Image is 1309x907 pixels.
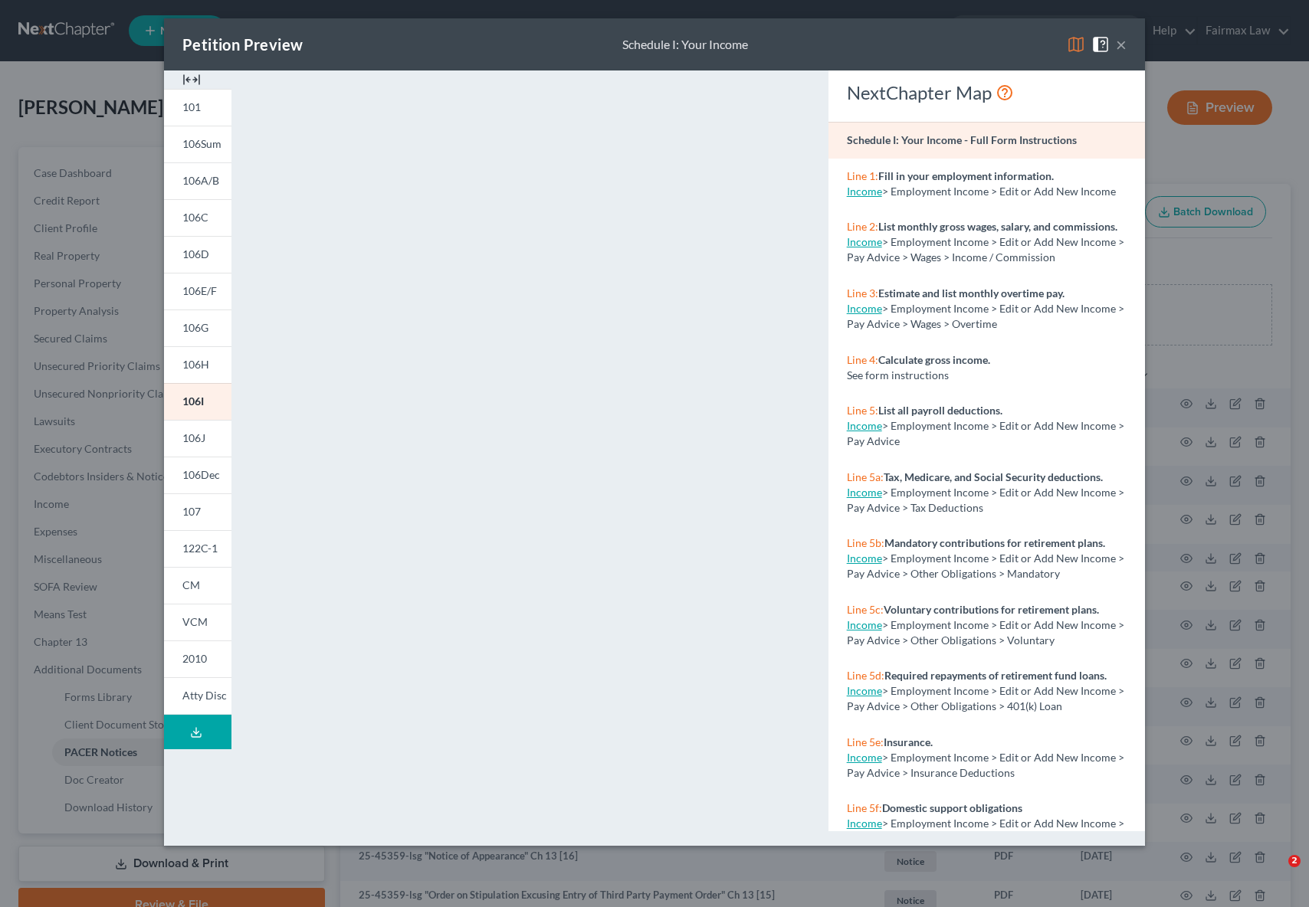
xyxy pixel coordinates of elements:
[182,100,201,113] span: 101
[164,530,231,567] a: 122C-1
[847,80,1127,105] div: NextChapter Map
[182,284,217,297] span: 106E/F
[182,321,208,334] span: 106G
[164,640,231,677] a: 2010
[847,669,884,682] span: Line 5d:
[847,552,882,565] a: Income
[182,174,219,187] span: 106A/B
[182,615,208,628] span: VCM
[847,751,1124,779] span: > Employment Income > Edit or Add New Income > Pay Advice > Insurance Deductions
[164,604,231,640] a: VCM
[847,618,1124,647] span: > Employment Income > Edit or Add New Income > Pay Advice > Other Obligations > Voluntary
[622,36,748,54] div: Schedule I: Your Income
[882,801,1022,814] strong: Domestic support obligations
[164,420,231,457] a: 106J
[884,470,1103,483] strong: Tax, Medicare, and Social Security deductions.
[164,677,231,715] a: Atty Disc
[164,162,231,199] a: 106A/B
[878,220,1117,233] strong: List monthly gross wages, salary, and commissions.
[847,220,878,233] span: Line 2:
[847,287,878,300] span: Line 3:
[847,470,884,483] span: Line 5a:
[164,236,231,273] a: 106D
[182,431,205,444] span: 106J
[164,346,231,383] a: 106H
[259,83,800,830] iframe: <object ng-attr-data='[URL][DOMAIN_NAME]' type='application/pdf' width='100%' height='975px'></ob...
[1257,855,1294,892] iframe: Intercom live chat
[847,404,878,417] span: Line 5:
[847,185,882,198] a: Income
[182,578,200,591] span: CM
[164,126,231,162] a: 106Sum
[1288,855,1301,867] span: 2
[847,419,882,432] a: Income
[182,358,209,371] span: 106H
[847,353,878,366] span: Line 4:
[847,735,884,748] span: Line 5e:
[164,273,231,309] a: 106E/F
[847,751,882,764] a: Income
[847,801,882,814] span: Line 5f:
[847,603,884,616] span: Line 5c:
[847,235,882,248] a: Income
[182,505,201,518] span: 107
[847,302,882,315] a: Income
[182,689,227,702] span: Atty Disc
[847,133,1077,146] strong: Schedule I: Your Income - Full Form Instructions
[884,603,1099,616] strong: Voluntary contributions for retirement plans.
[1091,35,1110,54] img: help-close-5ba153eb36485ed6c1ea00a893f15db1cb9b99d6cae46e1a8edb6c62d00a1a76.svg
[847,684,1124,712] span: > Employment Income > Edit or Add New Income > Pay Advice > Other Obligations > 401(k) Loan
[164,383,231,420] a: 106I
[884,735,933,748] strong: Insurance.
[847,486,1124,514] span: > Employment Income > Edit or Add New Income > Pay Advice > Tax Deductions
[847,817,1124,845] span: > Employment Income > Edit or Add New Income > Pay Advice > Other Obligations > Domestic Sup.
[182,652,207,665] span: 2010
[164,89,231,126] a: 101
[182,137,221,150] span: 106Sum
[882,185,1116,198] span: > Employment Income > Edit or Add New Income
[164,457,231,493] a: 106Dec
[884,669,1107,682] strong: Required repayments of retirement fund loans.
[847,486,882,499] a: Income
[847,817,882,830] a: Income
[182,468,220,481] span: 106Dec
[847,235,1124,264] span: > Employment Income > Edit or Add New Income > Pay Advice > Wages > Income / Commission
[847,618,882,631] a: Income
[182,211,208,224] span: 106C
[847,552,1124,580] span: > Employment Income > Edit or Add New Income > Pay Advice > Other Obligations > Mandatory
[878,287,1065,300] strong: Estimate and list monthly overtime pay.
[878,353,990,366] strong: Calculate gross income.
[164,493,231,530] a: 107
[1116,35,1127,54] button: ×
[847,684,882,697] a: Income
[182,247,209,260] span: 106D
[878,404,1002,417] strong: List all payroll deductions.
[1067,35,1085,54] img: map-eea8200ae884c6f1103ae1953ef3d486a96c86aabb227e865a55264e3737af1f.svg
[164,567,231,604] a: CM
[847,536,884,549] span: Line 5b:
[182,395,204,408] span: 106I
[884,536,1105,549] strong: Mandatory contributions for retirement plans.
[164,309,231,346] a: 106G
[164,199,231,236] a: 106C
[847,368,949,381] span: See form instructions
[847,302,1124,330] span: > Employment Income > Edit or Add New Income > Pay Advice > Wages > Overtime
[182,542,218,555] span: 122C-1
[878,169,1054,182] strong: Fill in your employment information.
[847,419,1124,447] span: > Employment Income > Edit or Add New Income > Pay Advice
[847,169,878,182] span: Line 1:
[182,70,201,89] img: expand-e0f6d898513216a626fdd78e52531dac95497ffd26381d4c15ee2fc46db09dca.svg
[182,34,303,55] div: Petition Preview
